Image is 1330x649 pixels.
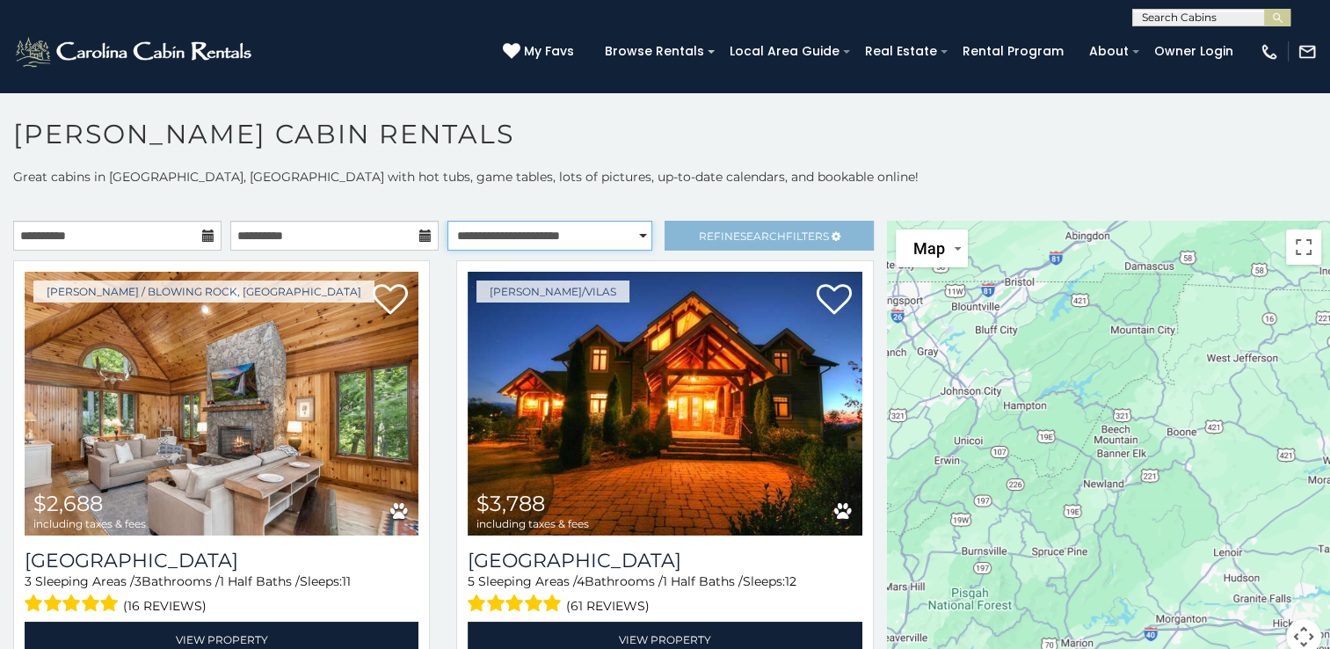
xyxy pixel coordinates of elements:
[33,491,103,516] span: $2,688
[468,272,861,536] img: Wilderness Lodge
[721,38,848,65] a: Local Area Guide
[123,594,207,617] span: (16 reviews)
[25,272,418,536] a: Chimney Island $2,688 including taxes & fees
[896,230,968,267] button: Change map style
[1080,38,1137,65] a: About
[25,572,418,617] div: Sleeping Areas / Bathrooms / Sleeps:
[1286,230,1321,265] button: Toggle fullscreen view
[25,549,418,572] a: [GEOGRAPHIC_DATA]
[524,42,574,61] span: My Favs
[1297,42,1317,62] img: mail-regular-white.png
[33,281,374,303] a: [PERSON_NAME] / Blowing Rock, [GEOGRAPHIC_DATA]
[342,573,351,589] span: 11
[663,573,743,589] span: 1 Half Baths /
[503,42,578,62] a: My Favs
[468,549,861,572] h3: Wilderness Lodge
[220,573,300,589] span: 1 Half Baths /
[785,573,796,589] span: 12
[134,573,142,589] span: 3
[25,549,418,572] h3: Chimney Island
[699,230,829,243] span: Refine Filters
[856,38,946,65] a: Real Estate
[373,282,408,319] a: Add to favorites
[25,573,32,589] span: 3
[33,518,146,529] span: including taxes & fees
[740,230,786,243] span: Search
[954,38,1072,65] a: Rental Program
[13,34,257,69] img: White-1-2.png
[665,221,873,251] a: RefineSearchFilters
[476,518,589,529] span: including taxes & fees
[1260,42,1279,62] img: phone-regular-white.png
[566,594,650,617] span: (61 reviews)
[468,572,861,617] div: Sleeping Areas / Bathrooms / Sleeps:
[468,573,475,589] span: 5
[817,282,852,319] a: Add to favorites
[476,281,629,303] a: [PERSON_NAME]/Vilas
[25,272,418,536] img: Chimney Island
[596,38,713,65] a: Browse Rentals
[476,491,545,516] span: $3,788
[468,272,861,536] a: Wilderness Lodge $3,788 including taxes & fees
[468,549,861,572] a: [GEOGRAPHIC_DATA]
[1145,38,1242,65] a: Owner Login
[577,573,585,589] span: 4
[913,239,945,258] span: Map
